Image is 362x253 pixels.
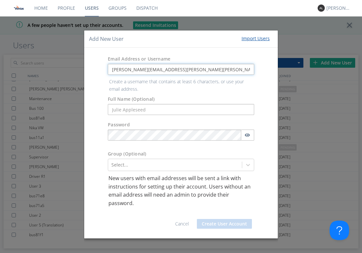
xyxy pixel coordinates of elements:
p: Create a username that contains at least 6 characters, or use your email address. [104,78,257,93]
label: Full Name (Optional) [108,96,154,102]
label: Group (Optional) [108,151,146,157]
button: Create User Account [197,219,252,228]
p: New users with email addresses will be sent a link with instructions for setting up their account... [108,174,254,207]
label: Email Address or Username [108,56,170,62]
input: Julie Appleseed [108,104,254,115]
label: Password [108,121,130,128]
img: 373638.png [318,5,325,12]
div: Import Users [242,35,270,41]
input: e.g. email@address.com, Housekeeping1 [108,64,254,75]
img: f1aae8ebb7b8478a8eaba14e9f442c81 [13,2,25,14]
a: Cancel [175,220,189,226]
h4: Add New User [89,35,124,42]
div: [PERSON_NAME] [326,5,351,11]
